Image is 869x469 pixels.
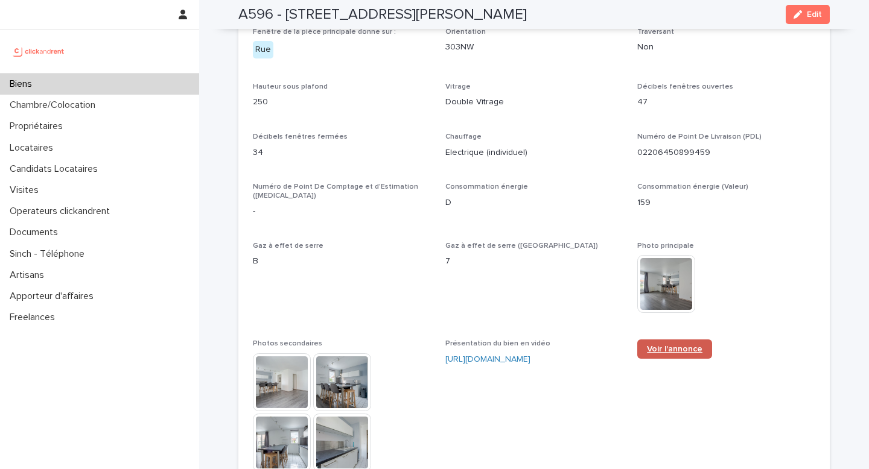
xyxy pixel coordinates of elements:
[5,206,119,217] p: Operateurs clickandrent
[5,99,105,111] p: Chambre/Colocation
[253,96,431,109] p: 250
[637,96,815,109] p: 47
[647,345,702,353] span: Voir l'annonce
[445,340,550,347] span: Présentation du bien en vidéo
[637,197,815,209] p: 159
[445,242,598,250] span: Gaz à effet de serre ([GEOGRAPHIC_DATA])
[5,121,72,132] p: Propriétaires
[253,146,431,159] p: 34
[637,183,748,190] span: Consommation énergie (Valeur)
[786,5,830,24] button: Edit
[445,133,482,140] span: Chauffage
[445,197,623,209] p: D
[637,339,712,359] a: Voir l'annonce
[5,312,65,323] p: Freelances
[5,269,54,281] p: Artisans
[637,242,694,250] span: Photo principale
[253,255,431,268] p: B
[5,248,94,260] p: Sinch - Téléphone
[5,291,103,302] p: Apporteur d'affaires
[807,10,822,19] span: Edit
[5,142,63,154] p: Locataires
[5,184,48,196] p: Visites
[5,227,68,238] p: Documents
[445,355,530,364] a: [URL][DOMAIN_NAME]
[253,242,323,250] span: Gaz à effet de serre
[637,146,815,159] p: 02206450899459
[637,83,733,90] span: Décibels fenêtres ouvertes
[637,133,762,140] span: Numéro de Point De Livraison (PDL)
[637,28,674,36] span: Traversant
[253,83,328,90] span: Hauteur sous plafond
[253,133,348,140] span: Décibels fenêtres fermées
[445,28,486,36] span: Orientation
[445,183,528,190] span: Consommation énergie
[445,255,623,268] p: 7
[253,41,273,58] div: Rue
[637,41,815,54] p: Non
[445,96,623,109] p: Double Vitrage
[238,6,527,24] h2: A596 - [STREET_ADDRESS][PERSON_NAME]
[253,183,418,199] span: Numéro de Point De Comptage et d'Estimation ([MEDICAL_DATA])
[445,41,623,54] p: 303NW
[253,340,322,347] span: Photos secondaires
[445,146,623,159] p: Electrique (individuel)
[5,163,107,175] p: Candidats Locataires
[10,39,68,63] img: UCB0brd3T0yccxBKYDjQ
[253,205,431,218] p: -
[253,28,396,36] span: Fenêtre de la pièce principale donne sur :
[5,78,42,90] p: Biens
[445,83,471,90] span: Vitrage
